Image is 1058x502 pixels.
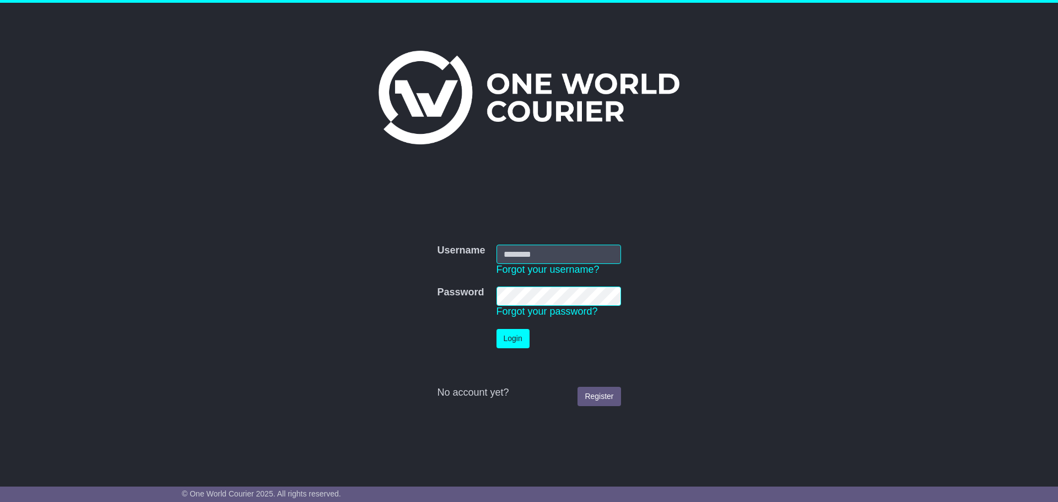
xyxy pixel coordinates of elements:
a: Forgot your password? [496,306,598,317]
div: No account yet? [437,387,620,399]
label: Password [437,287,484,299]
a: Forgot your username? [496,264,600,275]
a: Register [577,387,620,406]
span: © One World Courier 2025. All rights reserved. [182,489,341,498]
label: Username [437,245,485,257]
button: Login [496,329,530,348]
img: One World [379,51,679,144]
